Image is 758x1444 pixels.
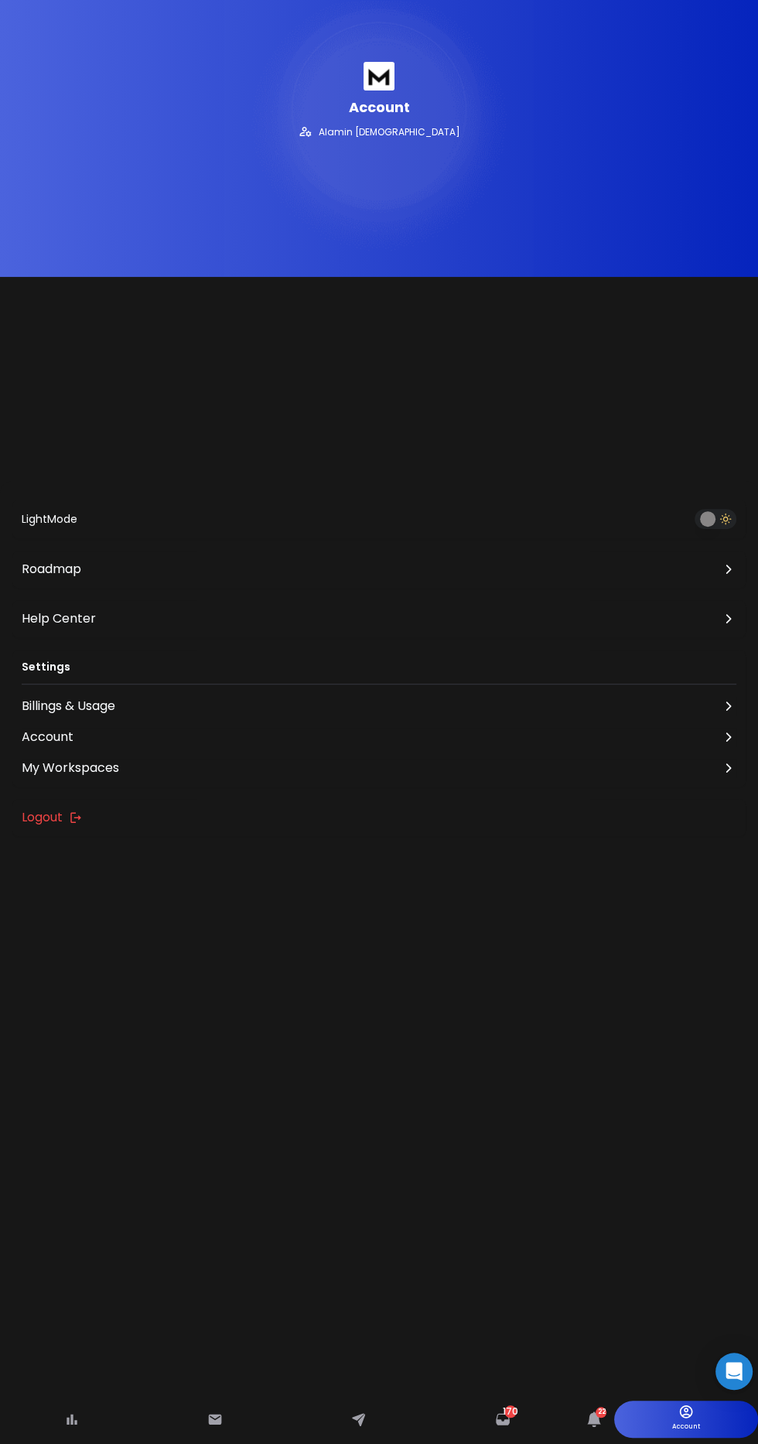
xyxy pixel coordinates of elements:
[22,560,736,579] a: Roadmap
[22,728,736,746] a: Account
[672,1419,700,1435] p: Account
[364,62,394,90] img: logo
[22,609,96,628] p: Help Center
[22,697,736,715] a: Billings & Usage
[495,1412,510,1427] a: 170
[715,1353,753,1390] div: Open Intercom Messenger
[319,126,460,138] p: Alamin [DEMOGRAPHIC_DATA]
[22,609,736,628] a: Help Center
[22,697,115,715] p: Billings & Usage
[22,759,119,777] p: My Workspaces
[22,659,736,684] h3: Settings
[22,759,736,777] button: My Workspaces
[349,97,410,118] p: Account
[596,1407,606,1418] span: 22
[503,1405,518,1418] span: 170
[22,511,77,527] p: Light Mode
[22,808,63,827] p: Logout
[22,728,73,746] p: Account
[22,560,81,579] p: Roadmap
